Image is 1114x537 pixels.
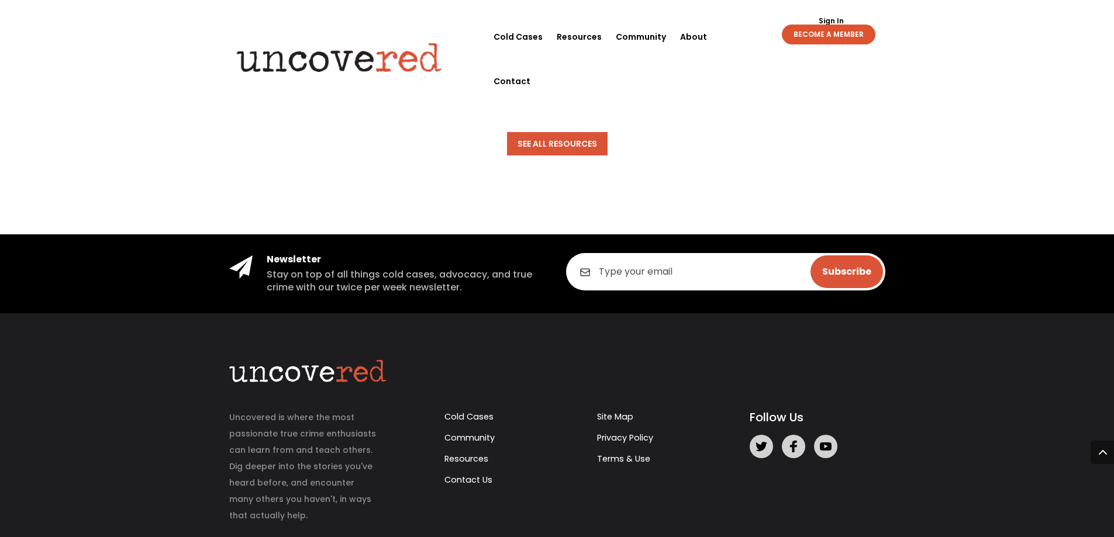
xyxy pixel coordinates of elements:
[680,15,707,59] a: About
[267,268,549,295] h5: Stay on top of all things cold cases, advocacy, and true crime with our twice per week newsletter.
[566,253,885,290] input: Type your email
[557,15,602,59] a: Resources
[597,411,633,422] a: Site Map
[750,409,885,425] h5: Follow Us
[444,411,494,422] a: Cold Cases
[507,132,608,155] a: See All Resources
[812,18,850,25] a: Sign In
[267,253,549,266] h4: Newsletter
[811,255,883,288] input: Subscribe
[444,453,488,465] a: Resources
[494,59,530,103] a: Contact
[229,409,380,524] p: Uncovered is where the most passionate true crime enthusiasts can learn from and teach others. Di...
[782,25,875,44] a: BECOME A MEMBER
[597,453,650,465] a: Terms & Use
[227,34,452,80] img: Uncovered logo
[616,15,666,59] a: Community
[444,474,492,486] a: Contact Us
[444,432,495,444] a: Community
[597,432,653,444] a: Privacy Policy
[494,15,543,59] a: Cold Cases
